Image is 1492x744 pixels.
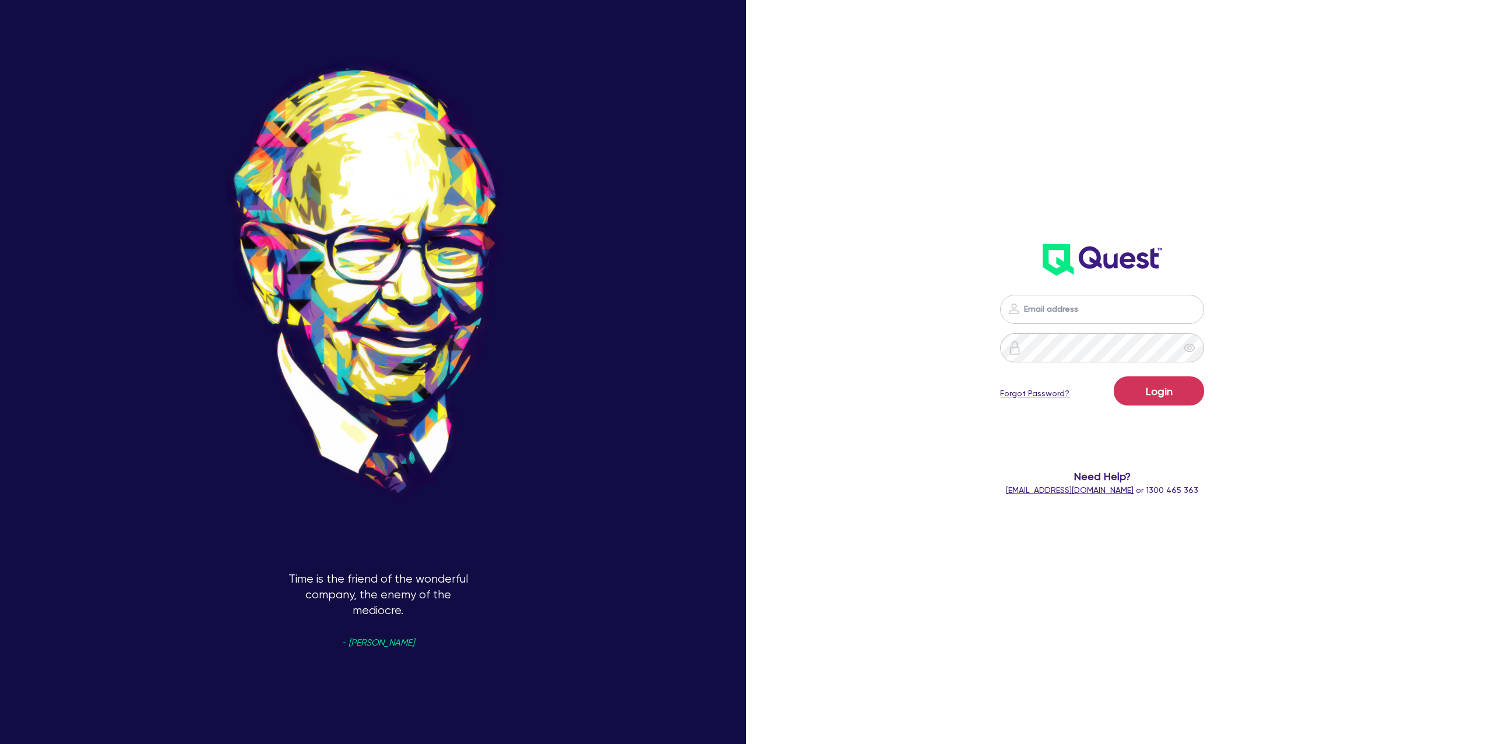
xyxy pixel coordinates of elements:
[1008,341,1022,355] img: icon-password
[1007,302,1021,316] img: icon-password
[1043,244,1162,276] img: wH2k97JdezQIQAAAABJRU5ErkJggg==
[1006,485,1134,495] a: [EMAIL_ADDRESS][DOMAIN_NAME]
[1000,387,1069,400] a: Forgot Password?
[342,639,414,647] span: - [PERSON_NAME]
[1114,376,1204,406] button: Login
[1006,485,1198,495] span: or 1300 465 363
[1000,295,1204,324] input: Email address
[1184,342,1195,354] span: eye
[896,468,1309,484] span: Need Help?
